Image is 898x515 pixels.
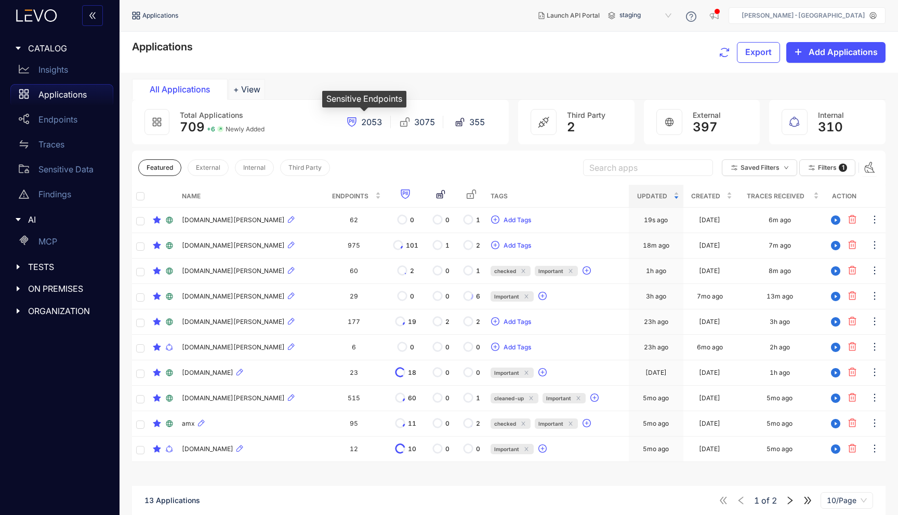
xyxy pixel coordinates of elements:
[323,284,385,309] td: 29
[182,242,285,249] span: [DOMAIN_NAME][PERSON_NAME]
[869,339,880,356] button: ellipsis
[10,134,113,159] a: Traces
[323,360,385,386] td: 23
[803,496,812,505] span: double-right
[406,242,418,249] span: 101
[742,12,865,19] p: [PERSON_NAME]-[GEOGRAPHIC_DATA]
[697,344,723,351] div: 6mo ago
[323,309,385,335] td: 177
[590,390,603,406] button: plus-circle
[828,266,843,276] span: play-circle
[530,7,608,24] button: Launch API Portal
[827,364,844,381] button: play-circle
[410,344,414,351] span: 0
[6,300,113,322] div: ORGANIZATION
[699,395,720,402] div: [DATE]
[583,419,591,428] span: plus-circle
[280,159,330,176] button: Third Party
[226,126,265,133] span: Newly Added
[643,395,669,402] div: 5mo ago
[88,11,97,21] span: double-left
[188,159,229,176] button: External
[699,369,720,376] div: [DATE]
[469,117,485,127] span: 355
[644,344,668,351] div: 23h ago
[828,368,843,377] span: play-circle
[19,139,29,150] span: swap
[410,216,414,224] span: 0
[10,231,113,256] a: MCP
[538,364,551,381] button: plus-circle
[683,185,736,208] th: Created
[288,164,322,171] span: Third Party
[38,165,94,174] p: Sensitive Data
[869,364,880,381] button: ellipsis
[828,343,843,352] span: play-circle
[361,117,382,127] span: 2053
[38,65,68,74] p: Insights
[138,159,181,176] button: Featured
[809,47,878,57] span: Add Applications
[28,44,105,53] span: CATALOG
[322,91,406,107] div: Sensitive Endpoints
[520,268,527,274] span: close
[828,241,843,250] span: play-circle
[38,90,87,99] p: Applications
[828,419,843,428] span: play-circle
[28,284,105,293] span: ON PREMISES
[476,216,480,224] span: 1
[794,48,802,57] span: plus
[869,314,880,330] button: ellipsis
[196,164,220,171] span: External
[633,191,671,202] span: Updated
[745,47,772,57] span: Export
[410,293,414,300] span: 0
[582,263,596,279] button: plus-circle
[28,306,105,316] span: ORGANIZATION
[476,420,480,427] span: 2
[38,237,57,246] p: MCP
[869,415,880,432] button: ellipsis
[523,294,530,299] span: close
[323,208,385,233] td: 62
[504,344,531,351] span: Add Tags
[737,42,780,63] button: Export
[527,396,535,401] span: close
[178,185,323,208] th: Name
[445,395,450,402] span: 0
[180,111,243,119] span: Total Applications
[445,242,450,249] span: 1
[182,445,233,453] span: [DOMAIN_NAME]
[182,216,285,224] span: [DOMAIN_NAME][PERSON_NAME]
[476,318,480,326] span: 2
[567,120,575,134] span: 2
[693,120,718,134] span: 397
[235,159,274,176] button: Internal
[408,395,416,402] span: 60
[769,242,791,249] div: 7m ago
[869,390,880,406] button: ellipsis
[486,185,629,208] th: Tags
[414,117,435,127] span: 3075
[699,420,720,427] div: [DATE]
[15,307,22,315] span: caret-right
[567,421,574,426] span: close
[445,318,450,326] span: 2
[445,445,450,453] span: 0
[323,335,385,360] td: 6
[772,496,777,505] span: 2
[869,342,880,354] span: ellipsis
[132,40,193,53] span: Applications
[546,393,571,403] span: Important
[445,293,450,300] span: 0
[494,393,524,403] span: cleaned-up
[182,420,195,427] span: amx
[38,140,64,149] p: Traces
[869,316,880,328] span: ellipsis
[476,395,480,402] span: 1
[538,418,563,429] span: Important
[323,185,385,208] th: Endpoints
[869,214,880,226] span: ellipsis
[6,256,113,278] div: TESTS
[583,266,591,276] span: plus-circle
